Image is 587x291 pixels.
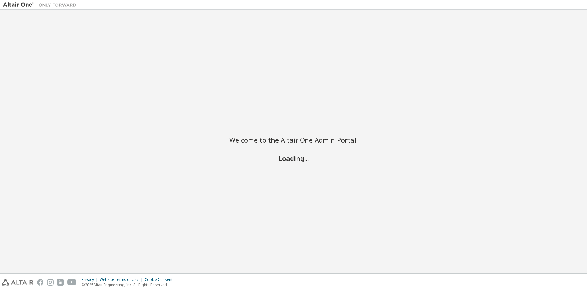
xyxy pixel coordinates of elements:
[82,282,176,287] p: © 2025 Altair Engineering, Inc. All Rights Reserved.
[3,2,79,8] img: Altair One
[145,277,176,282] div: Cookie Consent
[229,136,358,144] h2: Welcome to the Altair One Admin Portal
[2,279,33,286] img: altair_logo.svg
[100,277,145,282] div: Website Terms of Use
[82,277,100,282] div: Privacy
[67,279,76,286] img: youtube.svg
[37,279,43,286] img: facebook.svg
[229,154,358,162] h2: Loading...
[57,279,64,286] img: linkedin.svg
[47,279,54,286] img: instagram.svg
